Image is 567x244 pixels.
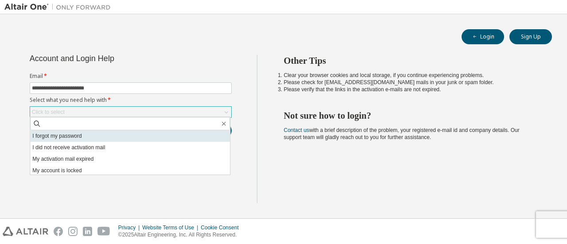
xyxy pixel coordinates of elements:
[284,86,536,93] li: Please verify that the links in the activation e-mails are not expired.
[97,227,110,236] img: youtube.svg
[142,224,201,231] div: Website Terms of Use
[32,108,65,116] div: Click to select
[30,97,232,104] label: Select what you need help with
[118,231,244,239] p: © 2025 Altair Engineering, Inc. All Rights Reserved.
[284,72,536,79] li: Clear your browser cookies and local storage, if you continue experiencing problems.
[284,79,536,86] li: Please check for [EMAIL_ADDRESS][DOMAIN_NAME] mails in your junk or spam folder.
[30,107,231,117] div: Click to select
[30,55,191,62] div: Account and Login Help
[83,227,92,236] img: linkedin.svg
[201,224,244,231] div: Cookie Consent
[30,130,230,142] li: I forgot my password
[509,29,552,44] button: Sign Up
[54,227,63,236] img: facebook.svg
[118,224,142,231] div: Privacy
[284,110,536,121] h2: Not sure how to login?
[462,29,504,44] button: Login
[284,127,520,140] span: with a brief description of the problem, your registered e-mail id and company details. Our suppo...
[284,127,309,133] a: Contact us
[30,73,232,80] label: Email
[68,227,78,236] img: instagram.svg
[3,227,48,236] img: altair_logo.svg
[284,55,536,66] h2: Other Tips
[4,3,115,12] img: Altair One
